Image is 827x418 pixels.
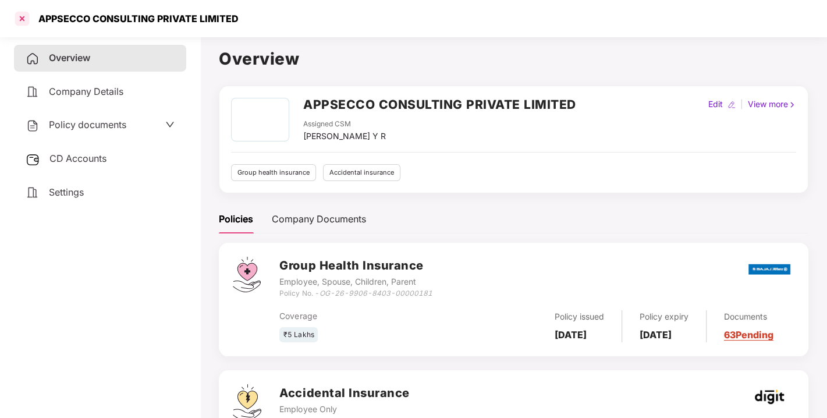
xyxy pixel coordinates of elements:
img: rightIcon [788,101,796,109]
div: [PERSON_NAME] Y R [303,130,386,143]
div: Group health insurance [231,164,316,181]
div: APPSECCO CONSULTING PRIVATE LIMITED [31,13,239,24]
img: godigit.png [755,389,784,404]
img: svg+xml;base64,PHN2ZyB4bWxucz0iaHR0cDovL3d3dy53My5vcmcvMjAwMC9zdmciIHdpZHRoPSIyNCIgaGVpZ2h0PSIyNC... [26,119,40,133]
img: svg+xml;base64,PHN2ZyB4bWxucz0iaHR0cDovL3d3dy53My5vcmcvMjAwMC9zdmciIHdpZHRoPSIyNCIgaGVpZ2h0PSIyNC... [26,85,40,99]
h1: Overview [219,46,808,72]
div: Policy expiry [640,310,688,323]
div: View more [746,98,798,111]
b: [DATE] [555,329,587,341]
div: Policy issued [555,310,604,323]
div: Company Documents [272,212,366,226]
div: ₹5 Lakhs [279,327,318,343]
img: editIcon [727,101,736,109]
span: CD Accounts [49,153,107,164]
i: OG-26-9906-8403-00000181 [319,289,432,297]
img: svg+xml;base64,PHN2ZyB4bWxucz0iaHR0cDovL3d3dy53My5vcmcvMjAwMC9zdmciIHdpZHRoPSI0Ny43MTQiIGhlaWdodD... [233,257,261,292]
h3: Accidental Insurance [279,384,409,402]
span: Company Details [49,86,123,97]
div: Documents [724,310,773,323]
h2: APPSECCO CONSULTING PRIVATE LIMITED [303,95,576,114]
div: Policies [219,212,253,226]
div: Assigned CSM [303,119,386,130]
div: Employee Only [279,403,409,416]
span: Policy documents [49,119,126,130]
h3: Group Health Insurance [279,257,432,275]
img: svg+xml;base64,PHN2ZyB3aWR0aD0iMjUiIGhlaWdodD0iMjQiIHZpZXdCb3g9IjAgMCAyNSAyNCIgZmlsbD0ibm9uZSIgeG... [26,153,40,167]
b: [DATE] [640,329,672,341]
div: Coverage [279,310,451,323]
span: Overview [49,52,90,63]
img: bajaj.png [748,256,790,282]
span: down [165,120,175,129]
div: Accidental insurance [323,164,400,181]
div: Edit [706,98,725,111]
div: | [738,98,746,111]
div: Policy No. - [279,288,432,299]
div: Employee, Spouse, Children, Parent [279,275,432,288]
a: 63 Pending [724,329,773,341]
img: svg+xml;base64,PHN2ZyB4bWxucz0iaHR0cDovL3d3dy53My5vcmcvMjAwMC9zdmciIHdpZHRoPSIyNCIgaGVpZ2h0PSIyNC... [26,52,40,66]
img: svg+xml;base64,PHN2ZyB4bWxucz0iaHR0cDovL3d3dy53My5vcmcvMjAwMC9zdmciIHdpZHRoPSIyNCIgaGVpZ2h0PSIyNC... [26,186,40,200]
span: Settings [49,186,84,198]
